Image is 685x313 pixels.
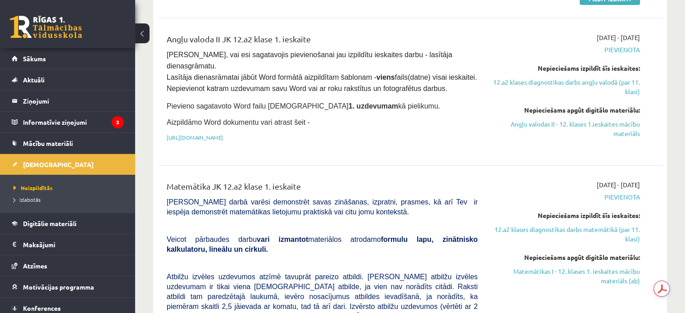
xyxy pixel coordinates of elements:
a: Sākums [12,48,124,69]
div: Nepieciešams izpildīt šīs ieskaites: [491,211,640,220]
a: Aktuāli [12,69,124,90]
div: Angļu valoda II JK 12.a2 klase 1. ieskaite [167,33,478,50]
span: Aktuāli [23,76,45,84]
span: Konferences [23,304,61,312]
span: Neizpildītās [14,184,53,191]
span: [DEMOGRAPHIC_DATA] [23,160,94,168]
span: Pievieno sagatavoto Word failu [DEMOGRAPHIC_DATA] kā pielikumu. [167,102,440,110]
a: Mācību materiāli [12,133,124,154]
span: [DATE] - [DATE] [597,33,640,42]
div: Nepieciešams apgūt digitālo materiālu: [491,253,640,262]
a: Digitālie materiāli [12,213,124,234]
div: Nepieciešams izpildīt šīs ieskaites: [491,64,640,73]
span: Sākums [23,54,46,63]
span: Mācību materiāli [23,139,73,147]
span: [DATE] - [DATE] [597,180,640,190]
a: 12.a2 klases diagnostikas darbs matemātikā (par 11. klasi) [491,225,640,244]
a: Izlabotās [14,195,126,204]
span: [PERSON_NAME] darbā varēsi demonstrēt savas zināšanas, izpratni, prasmes, kā arī Tev ir iespēja d... [167,198,478,216]
div: Nepieciešams apgūt digitālo materiālu: [491,105,640,115]
span: Pievienota [491,192,640,202]
a: Atzīmes [12,255,124,276]
span: Veicot pārbaudes darbu materiālos atrodamo [167,236,478,253]
strong: viens [377,73,395,81]
a: Angļu valodas II - 12. klases 1.ieskaites mācību materiāls [491,119,640,138]
div: Matemātika JK 12.a2 klase 1. ieskaite [167,180,478,197]
span: Motivācijas programma [23,283,94,291]
legend: Maksājumi [23,234,124,255]
b: vari izmantot [257,236,308,243]
a: Motivācijas programma [12,277,124,297]
span: Atzīmes [23,262,47,270]
a: Rīgas 1. Tālmācības vidusskola [10,16,82,38]
a: Informatīvie ziņojumi3 [12,112,124,132]
span: [PERSON_NAME], vai esi sagatavojis pievienošanai jau izpildītu ieskaites darbu - lasītāja dienasg... [167,51,479,92]
legend: Ziņojumi [23,91,124,111]
strong: 1. uzdevumam [349,102,398,110]
i: 3 [112,116,124,128]
a: [DEMOGRAPHIC_DATA] [12,154,124,175]
a: [URL][DOMAIN_NAME] [167,134,223,141]
span: Izlabotās [14,196,41,203]
a: Neizpildītās [14,184,126,192]
a: Ziņojumi [12,91,124,111]
span: Digitālie materiāli [23,219,77,227]
a: Matemātikas I - 12. klases 1. ieskaites mācību materiāls (ab) [491,267,640,286]
b: formulu lapu, zinātnisko kalkulatoru, lineālu un cirkuli. [167,236,478,253]
a: Maksājumi [12,234,124,255]
span: Pievienota [491,45,640,54]
a: 12.a2 klases diagnostikas darbs angļu valodā (par 11. klasi) [491,77,640,96]
span: Aizpildāmo Word dokumentu vari atrast šeit - [167,118,310,126]
legend: Informatīvie ziņojumi [23,112,124,132]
